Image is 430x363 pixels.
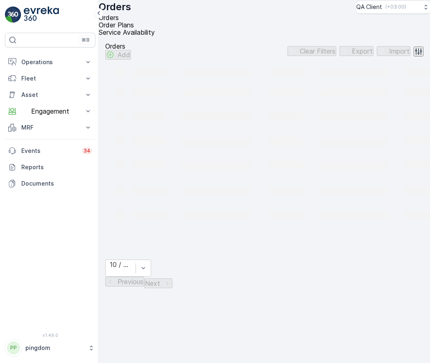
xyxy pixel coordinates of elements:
[5,7,21,23] img: logo
[287,46,336,56] button: Clear Filters
[389,47,410,55] p: Import
[5,54,95,70] button: Operations
[81,37,90,43] p: ⌘B
[21,74,79,83] p: Fleet
[99,0,131,13] p: Orders
[5,175,95,192] a: Documents
[24,7,59,23] img: logo_light-DOdMpM7g.png
[21,58,79,66] p: Operations
[21,147,77,155] p: Events
[118,278,143,285] p: Previous
[385,4,406,10] p: ( +03:00 )
[300,47,335,55] p: Clear Filters
[21,123,79,132] p: MRF
[377,46,410,56] button: Import
[5,70,95,87] button: Fleet
[25,344,84,352] p: pingdom
[339,46,373,56] button: Export
[5,143,95,159] a: Events34
[105,50,131,60] button: Add
[5,87,95,103] button: Asset
[5,339,95,356] button: PPpingdom
[21,91,79,99] p: Asset
[118,51,130,58] p: Add
[21,179,92,188] p: Documents
[7,341,20,354] div: PP
[21,108,79,115] p: Engagement
[99,21,134,29] span: Order Plans
[5,119,95,136] button: MRF
[105,277,144,287] button: Previous
[105,43,131,50] p: Orders
[84,148,91,154] p: 34
[21,163,92,171] p: Reports
[110,261,131,268] div: 10 / Page
[5,333,95,338] span: v 1.49.0
[145,280,160,287] p: Next
[356,3,382,11] p: QA Client
[144,278,172,288] button: Next
[99,28,155,36] span: Service Availability
[352,47,373,55] p: Export
[5,159,95,175] a: Reports
[99,13,119,22] span: Orders
[5,103,95,119] button: Engagement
